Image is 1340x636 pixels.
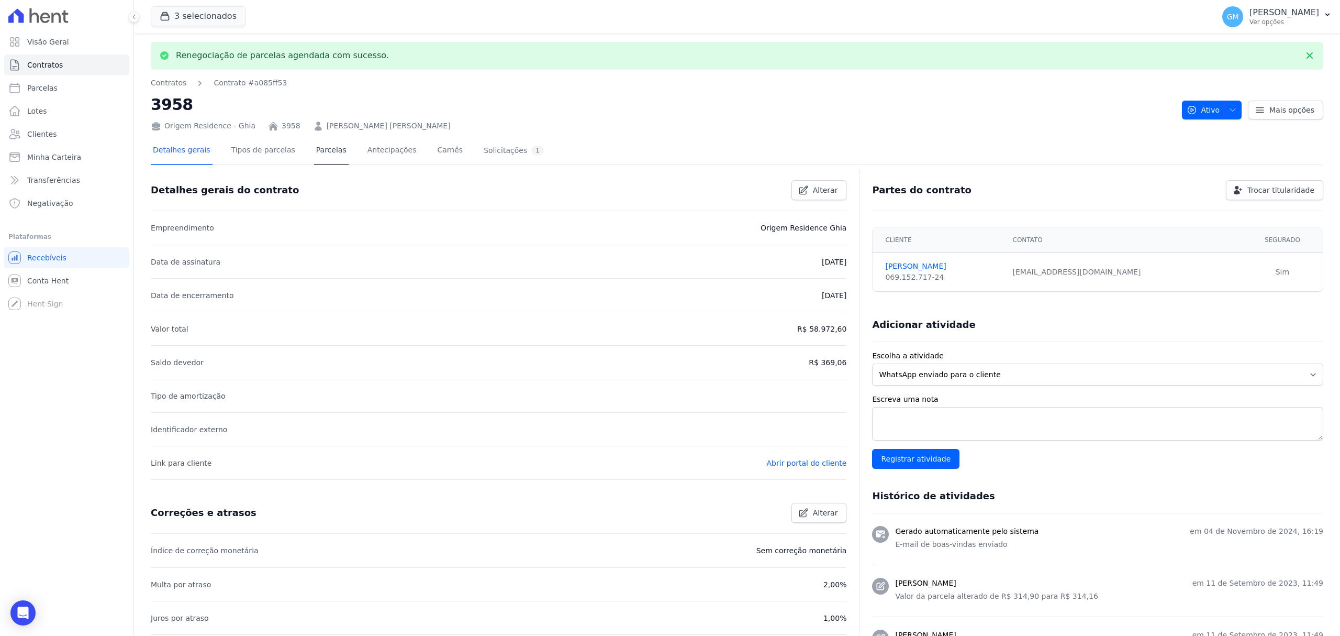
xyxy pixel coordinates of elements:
[151,93,1174,116] h2: 3958
[10,600,36,626] div: Open Intercom Messenger
[151,390,226,402] p: Tipo de amortização
[1007,228,1242,253] th: Contato
[1013,267,1236,278] div: [EMAIL_ADDRESS][DOMAIN_NAME]
[4,170,129,191] a: Transferências
[1249,18,1319,26] p: Ver opções
[895,591,1323,602] p: Valor da parcela alterado de R$ 314,90 para R$ 314,16
[823,578,846,591] p: 2,00%
[895,526,1038,537] h3: Gerado automaticamente pelo sistema
[872,319,975,331] h3: Adicionar atividade
[756,544,847,557] p: Sem correção monetária
[27,152,81,162] span: Minha Carteira
[151,356,204,369] p: Saldo devedor
[151,578,211,591] p: Multa por atraso
[151,137,213,165] a: Detalhes gerais
[1226,180,1323,200] a: Trocar titularidade
[4,101,129,122] a: Lotes
[27,83,58,93] span: Parcelas
[151,323,188,335] p: Valor total
[4,270,129,291] a: Conta Hent
[4,31,129,52] a: Visão Geral
[27,129,57,139] span: Clientes
[282,120,300,131] a: 3958
[872,184,971,196] h3: Partes do contrato
[791,503,847,523] a: Alterar
[872,490,995,502] h3: Histórico de atividades
[151,184,299,196] h3: Detalhes gerais do contrato
[1242,228,1323,253] th: Segurado
[214,78,287,89] a: Contrato #a085ff53
[895,578,956,589] h3: [PERSON_NAME]
[27,175,80,185] span: Transferências
[822,256,846,268] p: [DATE]
[791,180,847,200] a: Alterar
[872,350,1323,361] label: Escolha a atividade
[531,146,544,156] div: 1
[761,222,846,234] p: Origem Residence Ghia
[151,78,1174,89] nav: Breadcrumb
[767,459,847,467] a: Abrir portal do cliente
[151,423,227,436] p: Identificador externo
[151,544,259,557] p: Índice de correção monetária
[482,137,546,165] a: Solicitações1
[151,120,255,131] div: Origem Residence - Ghia
[1247,185,1314,195] span: Trocar titularidade
[809,356,846,369] p: R$ 369,06
[435,137,465,165] a: Carnês
[1182,101,1242,119] button: Ativo
[4,78,129,98] a: Parcelas
[797,323,846,335] p: R$ 58.972,60
[151,78,287,89] nav: Breadcrumb
[1227,13,1239,20] span: GM
[151,612,209,624] p: Juros por atraso
[885,261,1000,272] a: [PERSON_NAME]
[4,247,129,268] a: Recebíveis
[1248,101,1323,119] a: Mais opções
[873,228,1006,253] th: Cliente
[8,231,125,243] div: Plataformas
[151,222,214,234] p: Empreendimento
[4,193,129,214] a: Negativação
[823,612,846,624] p: 1,00%
[872,449,959,469] input: Registrar atividade
[4,54,129,75] a: Contratos
[813,508,838,518] span: Alterar
[27,253,66,263] span: Recebíveis
[1190,526,1323,537] p: em 04 de Novembro de 2024, 16:19
[151,457,211,469] p: Link para cliente
[176,50,389,61] p: Renegociação de parcelas agendada com sucesso.
[4,147,129,168] a: Minha Carteira
[822,289,846,302] p: [DATE]
[813,185,838,195] span: Alterar
[151,507,256,519] h3: Correções e atrasos
[27,198,73,209] span: Negativação
[1214,2,1340,31] button: GM [PERSON_NAME] Ver opções
[27,106,47,116] span: Lotes
[484,146,544,156] div: Solicitações
[4,124,129,145] a: Clientes
[314,137,349,165] a: Parcelas
[872,394,1323,405] label: Escreva uma nota
[229,137,297,165] a: Tipos de parcelas
[327,120,451,131] a: [PERSON_NAME] [PERSON_NAME]
[1269,105,1314,115] span: Mais opções
[895,539,1323,550] p: E-mail de boas-vindas enviado
[1242,253,1323,292] td: Sim
[885,272,1000,283] div: 069.152.717-24
[27,37,69,47] span: Visão Geral
[151,6,245,26] button: 3 selecionados
[151,289,234,302] p: Data de encerramento
[1187,101,1220,119] span: Ativo
[1249,7,1319,18] p: [PERSON_NAME]
[151,256,220,268] p: Data de assinatura
[27,60,63,70] span: Contratos
[1192,578,1323,589] p: em 11 de Setembro de 2023, 11:49
[27,276,69,286] span: Conta Hent
[151,78,186,89] a: Contratos
[365,137,419,165] a: Antecipações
